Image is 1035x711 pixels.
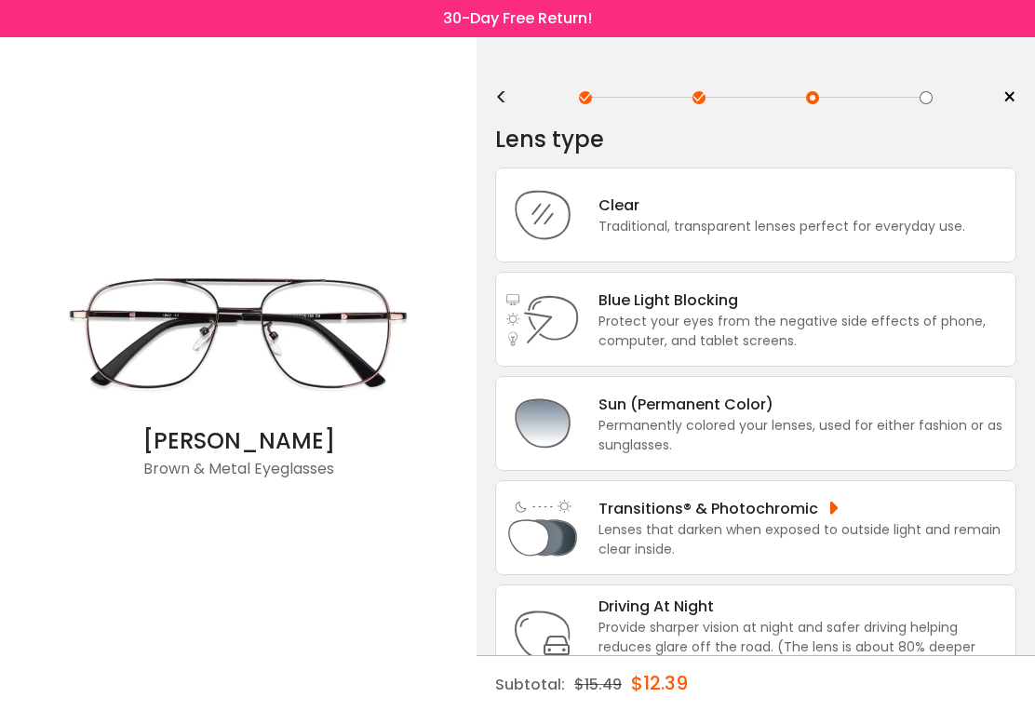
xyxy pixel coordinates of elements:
img: Light Adjusting [505,490,580,565]
div: Traditional, transparent lenses perfect for everyday use. [598,217,965,236]
div: Blue Light Blocking [598,288,1006,312]
div: Driving At Night [598,595,1006,618]
div: $12.39 [631,656,688,710]
span: × [1002,84,1016,112]
img: Brown Gatewood - Metal Eyeglasses [52,238,424,424]
div: Lens type [495,121,1016,158]
div: Brown & Metal Eyeglasses [52,458,424,495]
div: Transitions® & Photochromic [598,497,1006,520]
a: × [988,84,1016,112]
div: Lenses that darken when exposed to outside light and remain clear inside. [598,520,1006,559]
div: Sun (Permanent Color) [598,393,1006,416]
div: Clear [598,194,965,217]
div: [PERSON_NAME] [52,424,424,458]
div: Provide sharper vision at night and safer driving helping reduces glare off the road. (The lens i... [598,618,1006,677]
div: Protect your eyes from the negative side effects of phone, computer, and tablet screens. [598,312,1006,351]
img: Sun [505,386,580,461]
div: < [495,90,523,105]
div: Permanently colored your lenses, used for either fashion or as sunglasses. [598,416,1006,455]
